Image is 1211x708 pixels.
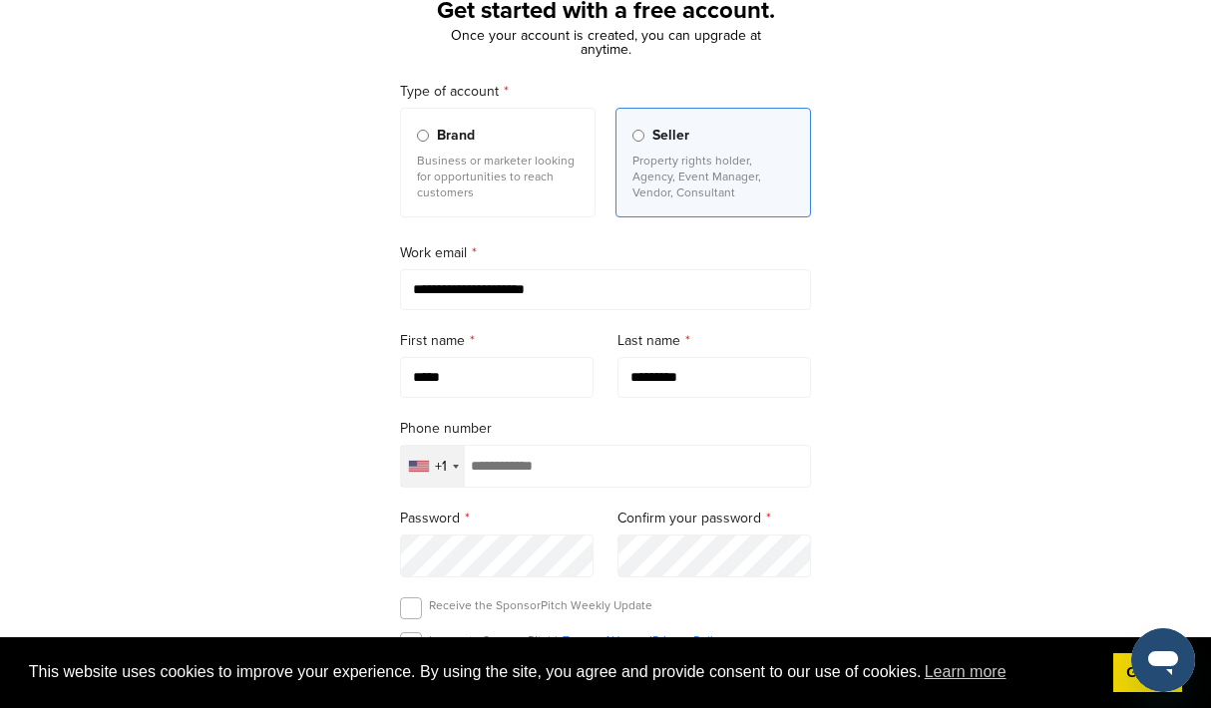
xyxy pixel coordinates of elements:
[417,153,579,200] p: Business or marketer looking for opportunities to reach customers
[632,130,644,142] input: Seller Property rights holder, Agency, Event Manager, Vendor, Consultant
[29,657,1097,687] span: This website uses cookies to improve your experience. By using the site, you agree and provide co...
[652,125,689,147] span: Seller
[617,330,811,352] label: Last name
[400,418,811,440] label: Phone number
[400,508,594,530] label: Password
[400,81,811,103] label: Type of account
[400,330,594,352] label: First name
[401,446,465,487] div: Selected country
[400,242,811,264] label: Work email
[435,460,447,474] div: +1
[451,27,761,58] span: Once your account is created, you can upgrade at anytime.
[429,597,652,613] p: Receive the SponsorPitch Weekly Update
[652,633,725,647] a: Privacy Policy
[417,130,429,142] input: Brand Business or marketer looking for opportunities to reach customers
[632,153,794,200] p: Property rights holder, Agency, Event Manager, Vendor, Consultant
[563,633,632,647] a: Terms of Use
[437,125,475,147] span: Brand
[1131,628,1195,692] iframe: Button to launch messaging window
[1113,653,1182,693] a: dismiss cookie message
[922,657,1009,687] a: learn more about cookies
[429,632,725,648] p: I agree to SponsorPitch’s and
[617,508,811,530] label: Confirm your password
